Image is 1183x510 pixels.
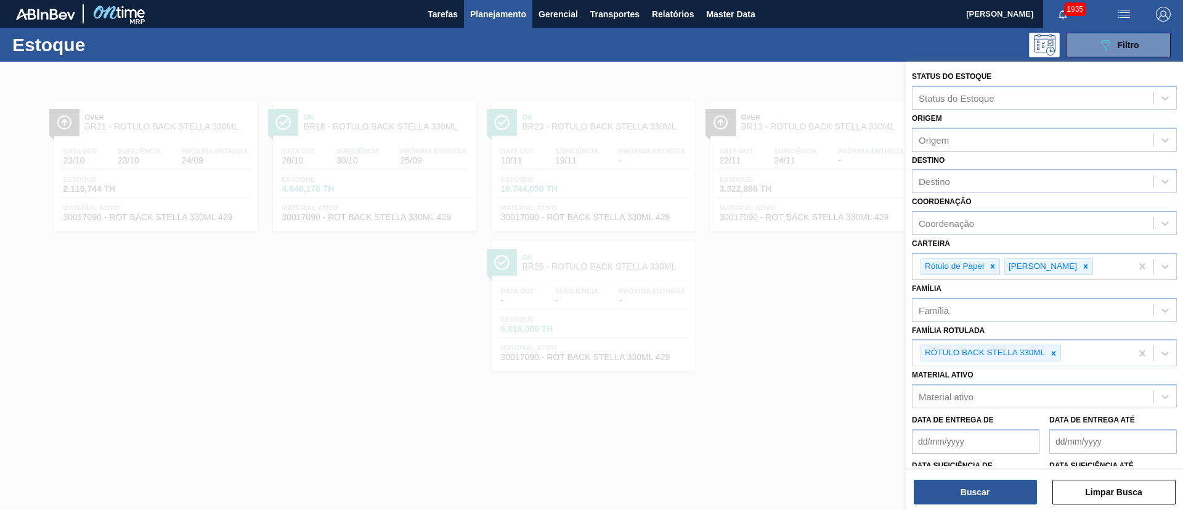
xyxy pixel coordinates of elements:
button: Notificações [1043,6,1083,23]
span: 1935 [1064,2,1086,16]
div: Destino [919,176,950,187]
label: Data de Entrega de [912,416,994,424]
label: Destino [912,156,945,165]
label: Data suficiência de [912,461,993,470]
span: Gerencial [539,7,578,22]
img: TNhmsLtSVTkK8tSr43FrP2fwEKptu5GPRR3wAAAABJRU5ErkJggg== [16,9,75,20]
span: Master Data [706,7,755,22]
div: Pogramando: nenhum usuário selecionado [1029,33,1060,57]
div: Rótulo de Papel [921,259,986,274]
div: RÓTULO BACK STELLA 330ML [921,345,1047,361]
label: Carteira [912,239,950,248]
label: Data suficiência até [1049,461,1134,470]
div: Coordenação [919,218,974,229]
label: Coordenação [912,197,972,206]
h1: Estoque [12,38,197,52]
input: dd/mm/yyyy [912,429,1039,454]
span: Filtro [1118,40,1139,50]
div: Origem [919,134,949,145]
label: Data de Entrega até [1049,416,1135,424]
img: userActions [1116,7,1131,22]
input: dd/mm/yyyy [1049,429,1177,454]
span: Transportes [590,7,640,22]
div: [PERSON_NAME] [1005,259,1079,274]
label: Família Rotulada [912,326,985,335]
button: Filtro [1066,33,1171,57]
label: Origem [912,114,942,123]
div: Material ativo [919,392,974,402]
label: Família [912,284,941,293]
span: Planejamento [470,7,526,22]
div: Status do Estoque [919,93,994,103]
span: Tarefas [428,7,458,22]
span: Relatórios [652,7,694,22]
label: Status do Estoque [912,72,991,81]
img: Logout [1156,7,1171,22]
div: Família [919,305,949,315]
label: Material ativo [912,371,974,379]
